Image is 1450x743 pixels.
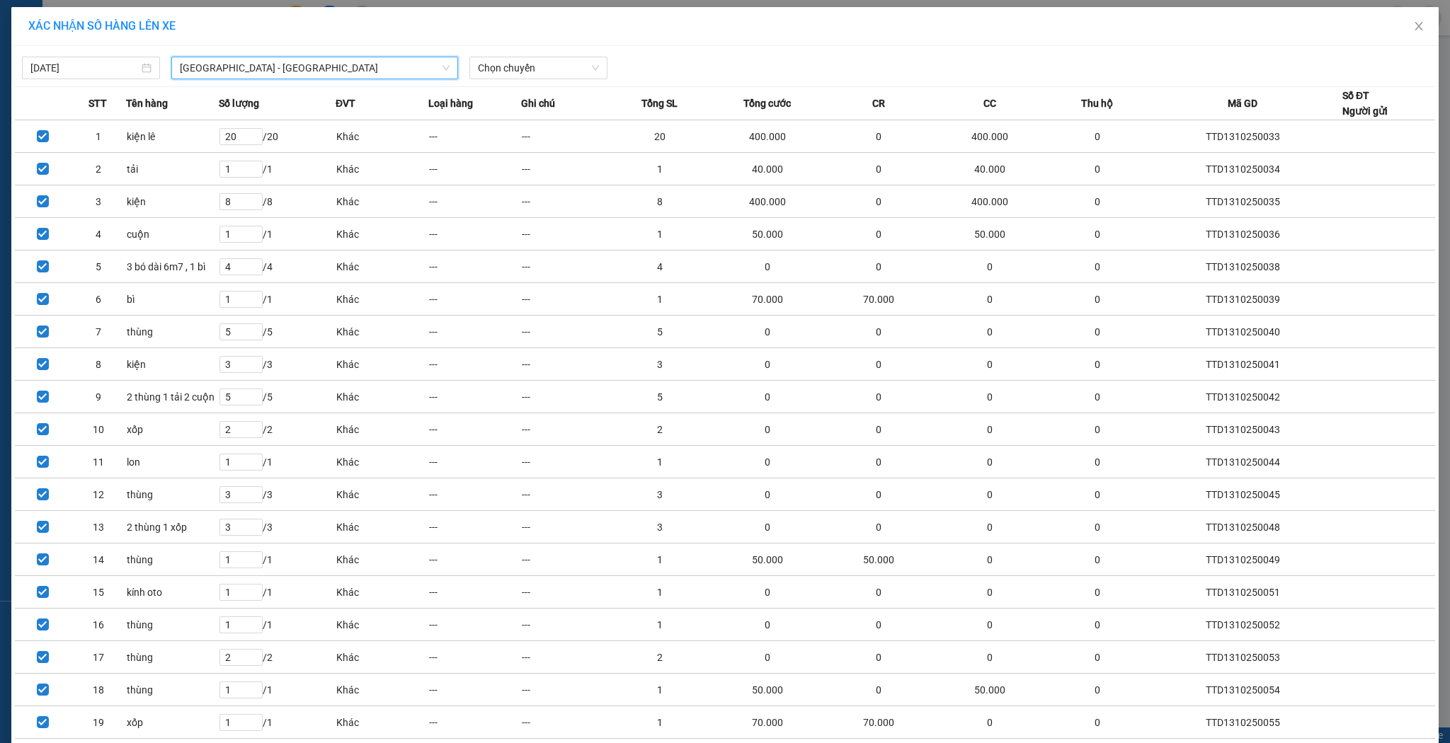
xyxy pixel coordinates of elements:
td: 6 [71,283,127,316]
td: --- [521,381,614,413]
td: 17 [71,641,127,674]
td: TTD1310250034 [1144,153,1342,185]
td: --- [428,218,521,250]
td: Khác [336,576,428,609]
td: 19 [71,706,127,739]
td: kính oto [126,576,219,609]
td: thùng [126,478,219,511]
td: / 8 [219,185,336,218]
td: --- [428,185,521,218]
td: TTD1310250033 [1144,120,1342,153]
td: 0 [929,446,1051,478]
span: CR [872,96,885,111]
td: 50.000 [707,218,829,250]
td: / 1 [219,153,336,185]
td: --- [521,120,614,153]
td: --- [428,250,521,283]
span: down [442,64,450,72]
td: --- [521,641,614,674]
td: 400.000 [929,185,1051,218]
td: 9 [71,381,127,413]
td: 14 [71,543,127,576]
td: --- [428,674,521,706]
input: 13/10/2025 [30,60,139,76]
td: --- [428,283,521,316]
span: Mã GD [1228,96,1257,111]
td: 3 bó dài 6m7 , 1 bì [126,250,219,283]
td: TTD1310250040 [1144,316,1342,348]
td: tải [126,153,219,185]
td: 0 [707,316,829,348]
td: TTD1310250051 [1144,576,1342,609]
td: 0 [829,120,929,153]
td: --- [521,283,614,316]
td: Khác [336,446,428,478]
td: TTD1310250053 [1144,641,1342,674]
td: 8 [614,185,707,218]
td: --- [521,316,614,348]
td: 0 [929,543,1051,576]
td: 1 [614,543,707,576]
span: Loại hàng [428,96,473,111]
td: 0 [1051,543,1144,576]
td: Khác [336,706,428,739]
td: 20 [614,120,707,153]
td: 70.000 [829,283,929,316]
td: --- [428,413,521,446]
td: 1 [71,120,127,153]
td: --- [428,120,521,153]
td: 0 [1051,446,1144,478]
td: --- [428,381,521,413]
td: kiện [126,185,219,218]
td: TTD1310250052 [1144,609,1342,641]
td: --- [521,250,614,283]
td: lon [126,446,219,478]
td: TTD1310250049 [1144,543,1342,576]
td: Khác [336,609,428,641]
td: --- [521,706,614,739]
span: CC [983,96,996,111]
span: XÁC NHẬN SỐ HÀNG LÊN XE [28,19,176,33]
td: 5 [614,381,707,413]
td: Khác [336,511,428,543]
td: Khác [336,250,428,283]
td: --- [428,478,521,511]
td: 2 [71,153,127,185]
td: 0 [829,478,929,511]
td: Khác [336,316,428,348]
td: --- [521,446,614,478]
td: TTD1310250043 [1144,413,1342,446]
td: 0 [929,706,1051,739]
td: 3 [614,348,707,381]
td: bì [126,283,219,316]
td: 1 [614,576,707,609]
td: 18 [71,674,127,706]
td: 0 [929,511,1051,543]
td: --- [428,706,521,739]
td: 5 [614,316,707,348]
td: 0 [1051,641,1144,674]
td: 3 [71,185,127,218]
td: --- [428,511,521,543]
td: TTD1310250042 [1144,381,1342,413]
span: Thu hộ [1081,96,1113,111]
td: --- [521,218,614,250]
td: --- [521,674,614,706]
td: 12 [71,478,127,511]
span: STT [89,96,107,111]
td: / 1 [219,706,336,739]
span: Ghi chú [521,96,555,111]
td: 0 [929,609,1051,641]
td: 0 [1051,381,1144,413]
span: Số lượng [219,96,259,111]
td: / 5 [219,381,336,413]
td: 0 [1051,706,1144,739]
td: 0 [929,413,1051,446]
td: --- [428,316,521,348]
td: --- [521,576,614,609]
td: 0 [929,478,1051,511]
span: close [1413,21,1425,32]
td: 400.000 [929,120,1051,153]
td: TTD1310250048 [1144,511,1342,543]
td: 0 [829,511,929,543]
